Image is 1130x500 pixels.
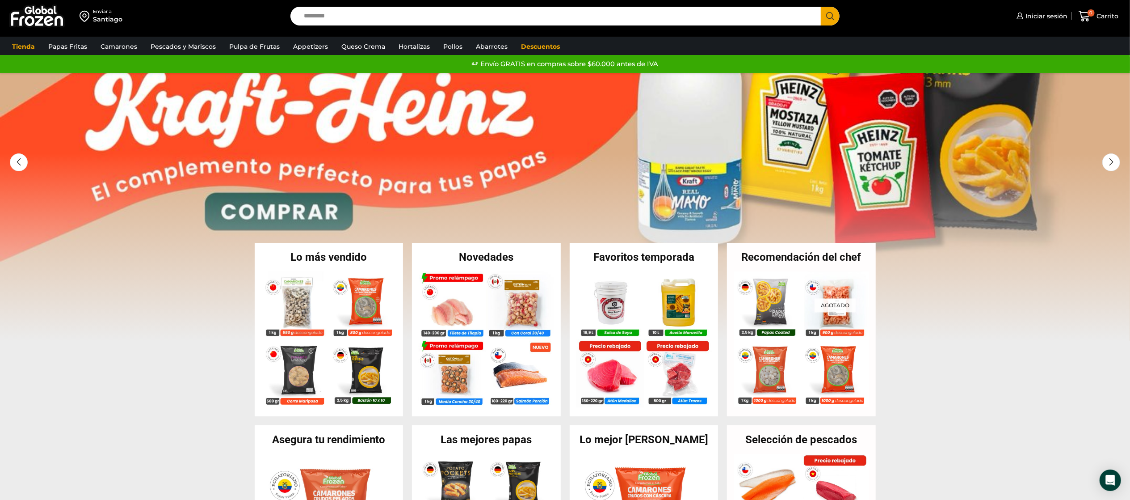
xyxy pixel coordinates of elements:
[1088,9,1095,17] span: 0
[1023,12,1067,21] span: Iniciar sesión
[439,38,467,55] a: Pollos
[727,434,876,445] h2: Selección de pescados
[570,252,718,263] h2: Favoritos temporada
[8,38,39,55] a: Tienda
[255,434,403,445] h2: Asegura tu rendimiento
[289,38,332,55] a: Appetizers
[1095,12,1119,21] span: Carrito
[821,7,840,25] button: Search button
[337,38,390,55] a: Queso Crema
[225,38,284,55] a: Pulpa de Frutas
[255,252,403,263] h2: Lo más vendido
[146,38,220,55] a: Pescados y Mariscos
[412,252,561,263] h2: Novedades
[10,153,28,171] div: Previous slide
[394,38,434,55] a: Hortalizas
[96,38,142,55] a: Camarones
[727,252,876,263] h2: Recomendación del chef
[44,38,92,55] a: Papas Fritas
[93,8,122,15] div: Enviar a
[1100,470,1121,491] div: Open Intercom Messenger
[412,434,561,445] h2: Las mejores papas
[1014,7,1067,25] a: Iniciar sesión
[80,8,93,24] img: address-field-icon.svg
[471,38,512,55] a: Abarrotes
[93,15,122,24] div: Santiago
[1076,6,1121,27] a: 0 Carrito
[570,434,718,445] h2: Lo mejor [PERSON_NAME]
[517,38,564,55] a: Descuentos
[815,298,856,312] p: Agotado
[1102,153,1120,171] div: Next slide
